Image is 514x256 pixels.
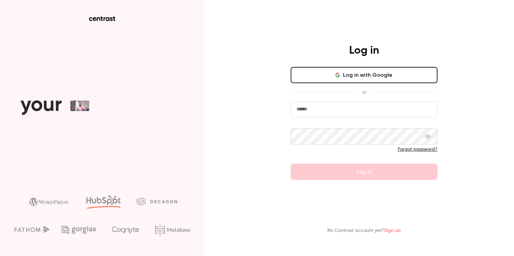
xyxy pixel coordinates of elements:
[359,89,370,96] span: or
[291,67,438,83] button: Log in with Google
[136,198,177,205] img: decagon
[384,228,401,233] a: Sign up
[349,44,379,57] h4: Log in
[327,227,401,234] p: No Contrast account yet?
[398,147,438,152] a: Forgot password?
